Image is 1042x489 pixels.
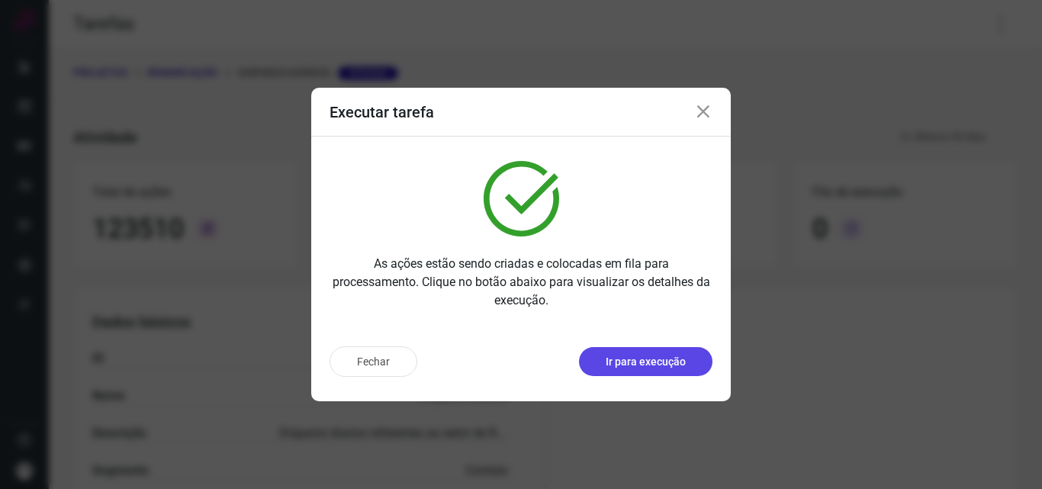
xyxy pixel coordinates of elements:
button: Fechar [330,346,417,377]
h3: Executar tarefa [330,103,434,121]
p: Ir para execução [606,354,686,370]
button: Ir para execução [579,347,712,376]
p: As ações estão sendo criadas e colocadas em fila para processamento. Clique no botão abaixo para ... [330,255,712,310]
img: verified.svg [484,161,559,236]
